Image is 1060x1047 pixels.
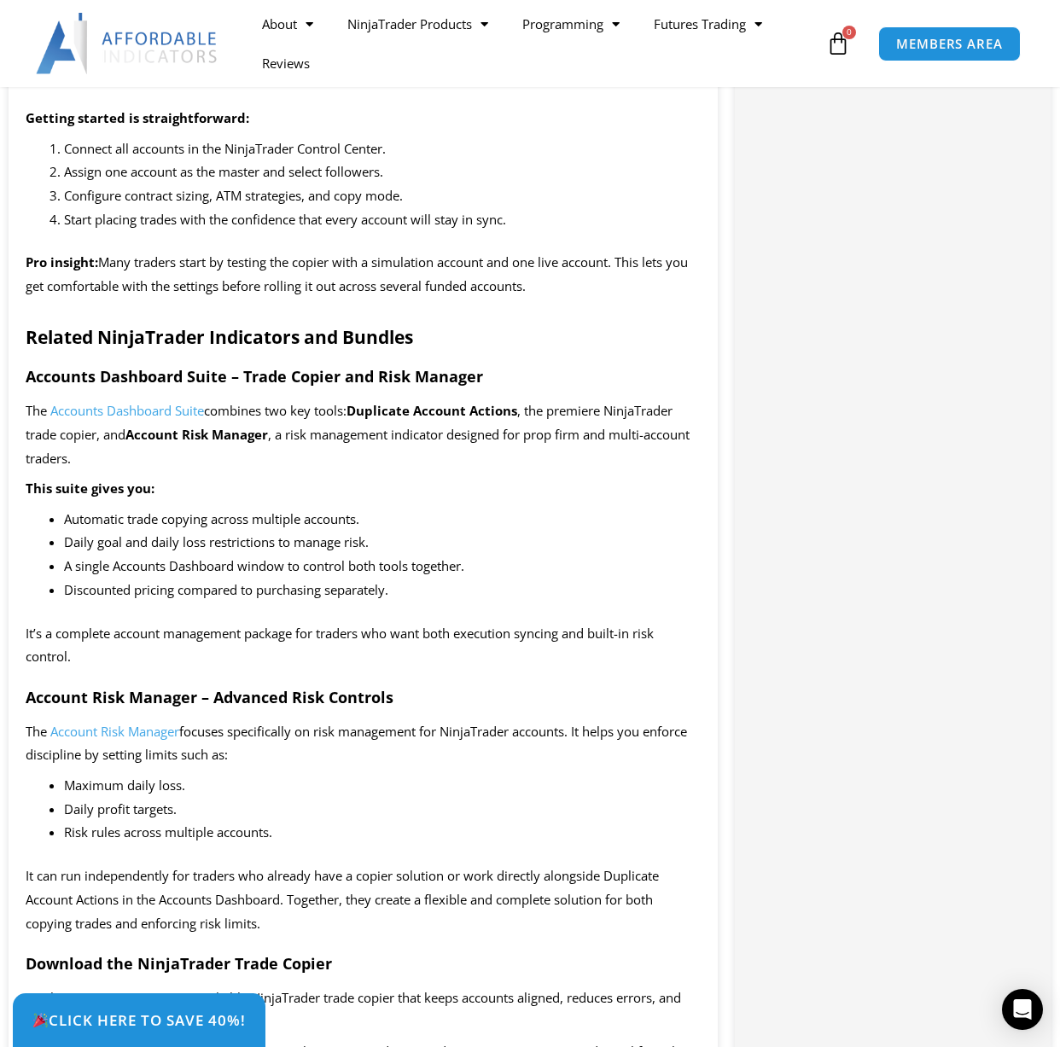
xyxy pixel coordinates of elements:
[64,140,386,157] span: Connect all accounts in the NinjaTrader Control Center.
[26,867,659,932] span: It can run independently for traders who already have a copier solution or work directly alongsid...
[896,38,1003,50] span: MEMBERS AREA
[32,1013,246,1027] span: Click Here to save 40%!
[64,510,359,527] span: Automatic trade copying across multiple accounts.
[26,723,687,764] span: focuses specifically on risk management for NinjaTrader accounts. It helps you enforce discipline...
[637,4,779,44] a: Futures Trading
[26,253,98,270] b: Pro insight:
[26,480,154,497] strong: This suite gives you:
[26,687,393,707] strong: Account Risk Manager – Advanced Risk Controls
[505,4,637,44] a: Programming
[1002,989,1043,1030] div: Open Intercom Messenger
[26,723,47,740] span: The
[26,426,690,467] span: , a risk management indicator designed for prop firm and multi-account traders.
[64,823,272,841] span: Risk rules across multiple accounts.
[26,402,47,419] span: The
[64,187,403,204] span: Configure contract sizing, ATM strategies, and copy mode.
[26,325,413,349] strong: Related NinjaTrader Indicators and Bundles
[125,426,268,443] b: Account Risk Manager
[64,557,464,574] span: A single Accounts Dashboard window to control both tools together.
[842,26,856,39] span: 0
[36,13,219,74] img: LogoAI | Affordable Indicators – NinjaTrader
[204,402,347,419] span: combines two key tools:
[47,402,204,419] a: Accounts Dashboard Suite
[64,581,388,598] span: Discounted pricing compared to purchasing separately.
[64,533,369,550] span: Daily goal and daily loss restrictions to manage risk.
[64,800,177,817] span: Daily profit targets.
[47,723,179,740] a: Account Risk Manager
[13,993,265,1047] a: 🎉Click Here to save 40%!
[347,402,517,419] b: Duplicate Account Actions
[33,1013,48,1027] img: 🎉
[330,4,505,44] a: NinjaTrader Products
[801,19,876,68] a: 0
[26,953,332,974] strong: Download the NinjaTrader Trade Copier
[26,625,654,666] span: It’s a complete account management package for traders who want both execution syncing and built-...
[64,777,185,794] span: Maximum daily loss.
[64,211,506,228] span: Start placing trades with the confidence that every account will stay in sync.
[26,989,681,1030] span: Duplicate Account Actions is a reliable NinjaTrader trade copier that keeps accounts aligned, red...
[878,26,1021,61] a: MEMBERS AREA
[245,4,822,83] nav: Menu
[64,163,383,180] span: Assign one account as the master and select followers.
[245,4,330,44] a: About
[26,366,483,387] strong: Accounts Dashboard Suite – Trade Copier and Risk Manager
[26,253,688,294] span: Many traders start by testing the copier with a simulation account and one live account. This let...
[50,723,179,740] span: Account Risk Manager
[50,402,204,419] span: Accounts Dashboard Suite
[245,44,327,83] a: Reviews
[26,109,249,126] strong: Getting started is straightforward:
